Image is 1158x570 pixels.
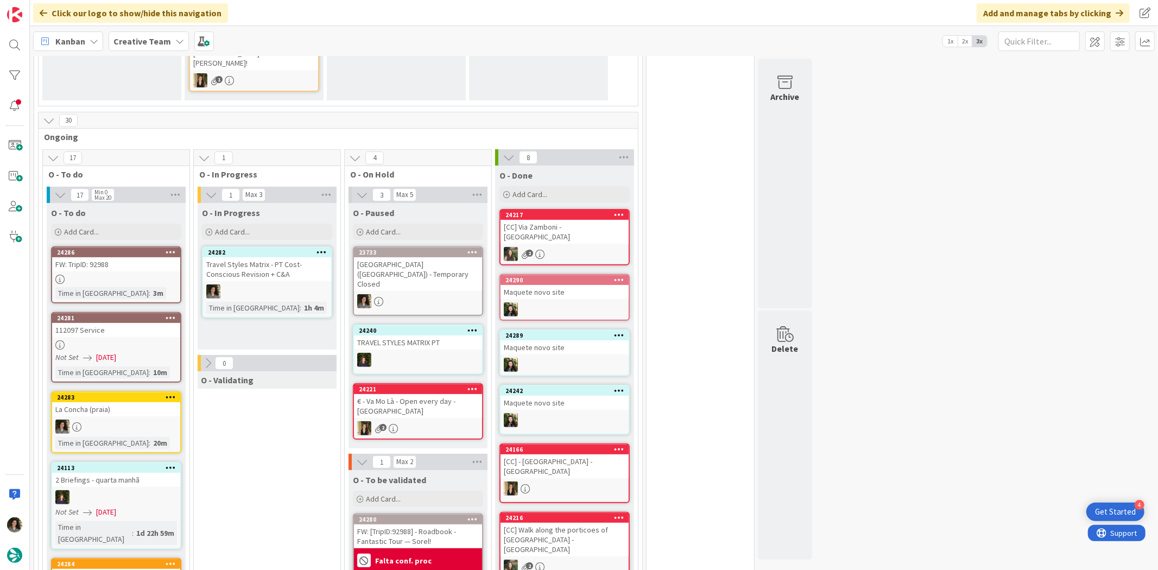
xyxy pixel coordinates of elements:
[365,151,384,164] span: 4
[354,326,482,350] div: 24240TRAVEL STYLES MATRIX PT
[203,248,331,257] div: 24282
[64,151,82,164] span: 17
[7,7,22,22] img: Visit kanbanzone.com
[372,188,391,201] span: 3
[504,247,518,261] img: IG
[55,35,85,48] span: Kanban
[519,151,537,164] span: 8
[505,211,629,219] div: 24217
[958,36,972,47] span: 2x
[379,424,387,431] span: 2
[943,36,958,47] span: 1x
[354,384,482,418] div: 24221€ - Va Mo Là - Open every day - [GEOGRAPHIC_DATA]
[245,192,262,198] div: Max 3
[57,314,180,322] div: 24281
[354,394,482,418] div: € - Va Mo Là - Open every day - [GEOGRAPHIC_DATA]
[23,2,49,15] span: Support
[201,375,254,385] span: O - Validating
[977,3,1130,23] div: Add and manage tabs by clicking
[501,331,629,354] div: 24289Maquete novo site
[52,490,180,504] div: MC
[504,302,518,316] img: BC
[501,302,629,316] div: BC
[52,463,180,473] div: 24113
[52,313,180,337] div: 24281112097 Service
[354,524,482,548] div: FW: [TripID:92988] - Roadbook - Fantastic Tour — Sorel!
[354,353,482,367] div: MC
[372,455,391,468] span: 1
[71,188,89,201] span: 17
[501,220,629,244] div: [CC] Via Zamboni - [GEOGRAPHIC_DATA]
[501,445,629,454] div: 24166
[354,515,482,524] div: 24280
[64,227,99,237] span: Add Card...
[206,284,220,299] img: MS
[203,284,331,299] div: MS
[357,353,371,367] img: MC
[354,248,482,291] div: 23733[GEOGRAPHIC_DATA] ([GEOGRAPHIC_DATA]) - Temporary Closed
[501,523,629,556] div: [CC] Walk along the porticoes of [GEOGRAPHIC_DATA] - [GEOGRAPHIC_DATA]
[208,249,331,256] div: 24282
[501,340,629,354] div: Maquete novo site
[203,248,331,281] div: 24282Travel Styles Matrix - PT Cost-Conscious Revision + C&A
[134,527,177,539] div: 1d 22h 59m
[300,302,301,314] span: :
[199,169,327,180] span: O - In Progress
[354,335,482,350] div: TRAVEL STYLES MATRIX PT
[57,560,180,568] div: 24284
[505,446,629,453] div: 24166
[501,210,629,244] div: 24217[CC] Via Zamboni - [GEOGRAPHIC_DATA]
[96,352,116,363] span: [DATE]
[55,366,149,378] div: Time in [GEOGRAPHIC_DATA]
[301,302,327,314] div: 1h 4m
[190,73,318,87] div: SP
[52,323,180,337] div: 112097 Service
[1095,506,1136,517] div: Get Started
[222,188,240,201] span: 1
[354,326,482,335] div: 24240
[772,342,799,355] div: Delete
[353,474,426,485] span: O - To be validated
[771,90,800,103] div: Archive
[501,513,629,556] div: 24216[CC] Walk along the porticoes of [GEOGRAPHIC_DATA] - [GEOGRAPHIC_DATA]
[55,507,79,517] i: Not Set
[526,250,533,257] span: 2
[94,195,111,200] div: Max 20
[55,490,69,504] img: MC
[505,332,629,339] div: 24289
[59,114,78,127] span: 30
[202,207,260,218] span: O - In Progress
[501,285,629,299] div: Maquete novo site
[57,464,180,472] div: 24113
[505,387,629,395] div: 24242
[150,437,170,449] div: 20m
[354,384,482,394] div: 24221
[512,189,547,199] span: Add Card...
[359,327,482,334] div: 24240
[215,227,250,237] span: Add Card...
[972,36,987,47] span: 3x
[354,294,482,308] div: MS
[501,482,629,496] div: SP
[505,514,629,522] div: 24216
[359,249,482,256] div: 23733
[501,275,629,299] div: 24290Maquete novo site
[357,421,371,435] img: SP
[526,562,533,569] span: 2
[359,385,482,393] div: 24221
[193,73,207,87] img: SP
[55,437,149,449] div: Time in [GEOGRAPHIC_DATA]
[48,169,176,180] span: O - To do
[353,207,394,218] span: O - Paused
[366,227,401,237] span: Add Card...
[354,248,482,257] div: 23733
[216,76,223,83] span: 1
[354,421,482,435] div: SP
[350,169,478,180] span: O - On Hold
[57,249,180,256] div: 24286
[33,3,228,23] div: Click our logo to show/hide this navigation
[501,386,629,410] div: 24242Maquete novo site
[501,358,629,372] div: BC
[375,557,432,565] b: Falta conf. proc
[55,521,132,545] div: Time in [GEOGRAPHIC_DATA]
